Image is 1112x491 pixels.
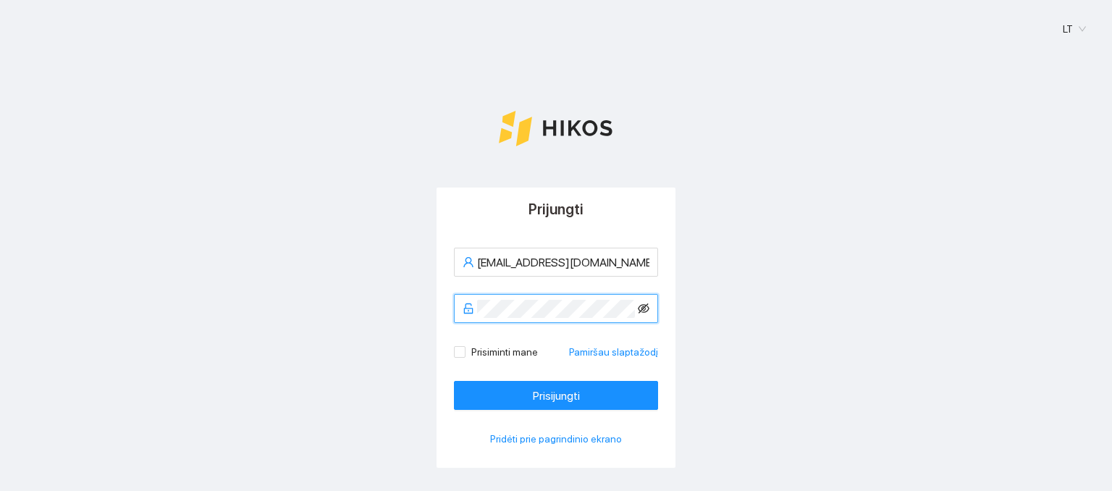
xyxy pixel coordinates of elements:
[490,431,622,447] span: Pridėti prie pagrindinio ekrano
[1063,18,1086,40] span: LT
[454,427,658,450] button: Pridėti prie pagrindinio ekrano
[477,253,649,272] input: El. paštas
[463,303,474,314] span: unlock
[533,387,580,405] span: Prisijungti
[463,256,474,268] span: user
[528,201,584,218] span: Prijungti
[569,344,658,360] a: Pamiršau slaptažodį
[466,344,544,360] span: Prisiminti mane
[638,303,649,314] span: eye-invisible
[454,381,658,410] button: Prisijungti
